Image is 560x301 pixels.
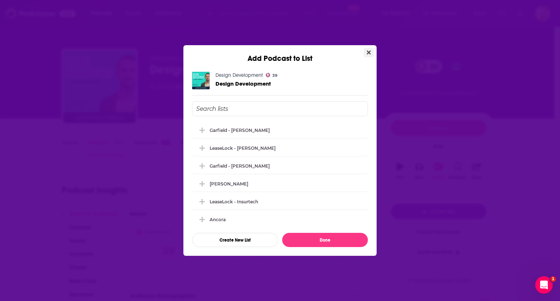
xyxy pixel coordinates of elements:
[192,140,368,156] div: LeaseLock - Greg Willet
[192,158,368,174] div: Garfield - Steve Galbreath
[192,193,368,210] div: LeaseLock - insurtech
[210,128,270,133] div: Garfield - [PERSON_NAME]
[215,81,271,87] a: Design Development
[215,72,263,78] a: Design Development
[282,233,368,247] button: Done
[192,211,368,227] div: Ancora
[210,217,226,222] div: Ancora
[192,101,368,116] input: Search lists
[192,176,368,192] div: Janine LeaseLock
[210,199,258,204] div: LeaseLock - insurtech
[535,276,553,294] iframe: Intercom live chat
[272,74,277,77] span: 39
[210,181,248,187] div: [PERSON_NAME]
[210,145,276,151] div: LeaseLock - [PERSON_NAME]
[215,80,271,87] span: Design Development
[192,101,368,247] div: Add Podcast To List
[192,233,278,247] button: Create New List
[550,276,556,282] span: 1
[183,45,377,63] div: Add Podcast to List
[192,72,210,89] img: Design Development
[364,48,374,57] button: Close
[266,73,277,77] a: 39
[192,122,368,138] div: Garfield - Ray Garfield
[210,163,270,169] div: Garfield - [PERSON_NAME]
